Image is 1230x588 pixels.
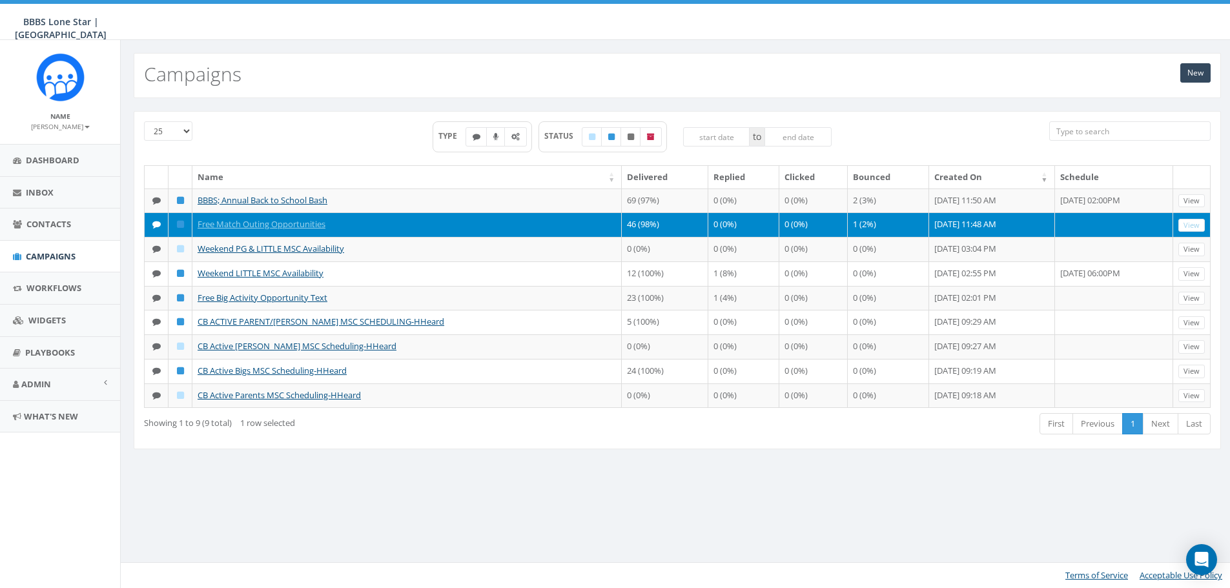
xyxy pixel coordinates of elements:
td: [DATE] 03:04 PM [929,237,1055,261]
td: [DATE] 02:00PM [1055,188,1173,213]
td: 0 (0%) [622,237,708,261]
a: Weekend LITTLE MSC Availability [198,267,323,279]
a: View [1178,292,1205,305]
td: 0 (0%) [848,359,928,383]
a: View [1178,194,1205,208]
td: [DATE] 09:29 AM [929,310,1055,334]
a: BBBS; Annual Back to School Bash [198,194,327,206]
a: View [1178,219,1205,232]
a: New [1180,63,1211,83]
label: Archived [640,127,662,147]
td: 0 (0%) [779,261,848,286]
label: Published [601,127,622,147]
div: Open Intercom Messenger [1186,544,1217,575]
i: Published [608,133,615,141]
span: Playbooks [25,347,75,358]
td: 0 (0%) [779,188,848,213]
td: 0 (0%) [708,359,779,383]
img: Rally_Corp_Icon_1.png [36,53,85,101]
td: 0 (0%) [779,383,848,408]
span: Contacts [26,218,71,230]
a: View [1178,340,1205,354]
i: Text SMS [152,342,161,350]
td: 0 (0%) [708,237,779,261]
i: Unpublished [628,133,634,141]
span: Workflows [26,282,81,294]
td: 1 (2%) [848,212,928,237]
a: Free Match Outing Opportunities [198,218,325,230]
td: 1 (8%) [708,261,779,286]
a: [PERSON_NAME] [31,120,90,132]
td: 0 (0%) [708,334,779,359]
td: 0 (0%) [779,359,848,383]
a: Weekend PG & LITTLE MSC Availability [198,243,344,254]
i: Text SMS [152,245,161,253]
i: Published [177,220,184,228]
i: Draft [177,391,184,400]
a: CB Active Parents MSC Scheduling-HHeard [198,389,361,401]
a: Next [1143,413,1178,434]
span: to [750,127,764,147]
i: Draft [177,245,184,253]
i: Ringless Voice Mail [493,133,498,141]
a: Free Big Activity Opportunity Text [198,292,327,303]
a: View [1178,243,1205,256]
td: 0 (0%) [708,188,779,213]
span: STATUS [544,130,582,141]
td: 0 (0%) [708,212,779,237]
a: Terms of Service [1065,569,1128,581]
td: 2 (3%) [848,188,928,213]
span: Admin [21,378,51,390]
td: [DATE] 06:00PM [1055,261,1173,286]
a: CB ACTIVE PARENT/[PERSON_NAME] MSC SCHEDULING-HHeard [198,316,444,327]
th: Schedule [1055,166,1173,188]
h2: Campaigns [144,63,241,85]
td: [DATE] 11:48 AM [929,212,1055,237]
th: Replied [708,166,779,188]
td: [DATE] 09:27 AM [929,334,1055,359]
td: 23 (100%) [622,286,708,310]
i: Published [177,294,184,302]
th: Created On: activate to sort column ascending [929,166,1055,188]
i: Draft [177,342,184,350]
td: 0 (0%) [848,237,928,261]
td: 0 (0%) [848,286,928,310]
td: 0 (0%) [848,310,928,334]
label: Draft [582,127,602,147]
span: Widgets [28,314,66,326]
a: View [1178,267,1205,281]
i: Draft [589,133,595,141]
td: [DATE] 09:19 AM [929,359,1055,383]
td: 24 (100%) [622,359,708,383]
input: end date [764,127,832,147]
i: Published [177,196,184,205]
i: Published [177,367,184,375]
td: 0 (0%) [848,334,928,359]
i: Text SMS [152,220,161,228]
i: Text SMS [152,196,161,205]
a: CB Active Bigs MSC Scheduling-HHeard [198,365,347,376]
span: Campaigns [26,250,76,262]
a: View [1178,316,1205,330]
a: View [1178,389,1205,403]
a: Acceptable Use Policy [1140,569,1222,581]
i: Text SMS [152,391,161,400]
i: Text SMS [152,294,161,302]
td: 0 (0%) [779,286,848,310]
td: [DATE] 02:55 PM [929,261,1055,286]
th: Delivered [622,166,708,188]
a: CB Active [PERSON_NAME] MSC Scheduling-HHeard [198,340,396,352]
span: 1 row selected [240,417,295,429]
span: Inbox [26,187,54,198]
td: 0 (0%) [848,383,928,408]
td: 0 (0%) [779,334,848,359]
label: Unpublished [620,127,641,147]
td: 0 (0%) [708,383,779,408]
span: Dashboard [26,154,79,166]
td: 0 (0%) [779,310,848,334]
a: Previous [1072,413,1123,434]
i: Published [177,269,184,278]
i: Text SMS [473,133,480,141]
i: Text SMS [152,318,161,326]
small: Name [50,112,70,121]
